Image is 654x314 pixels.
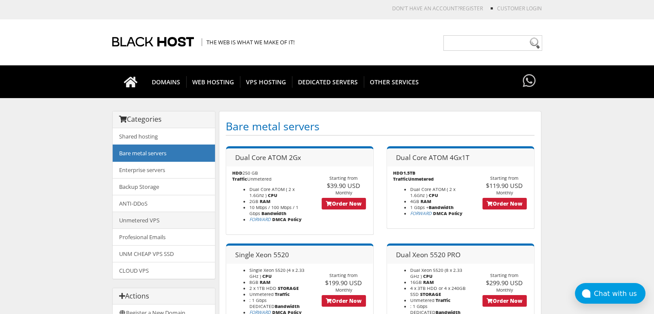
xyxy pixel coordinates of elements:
b: Bandwidth [429,204,454,210]
i: All abuse reports are forwarded [249,216,271,222]
span: $119.90 USD [486,181,523,190]
b: Bandwidth [261,210,286,216]
input: Need help? [443,35,542,51]
a: Order Now [322,295,366,307]
span: Single Xeon 5520 [235,250,289,259]
span: 2GB [249,198,258,204]
button: Chat with us [575,283,645,304]
a: DEDICATED SERVERS [292,65,364,98]
a: UNM CHEAP VPS SSD [113,245,215,262]
span: WEB HOSTING [186,76,240,88]
b: RAM [421,198,431,204]
i: All abuse reports are forwarded [410,210,432,216]
b: CPU [268,192,277,198]
a: Order Now [482,198,527,209]
a: Customer Login [497,5,542,12]
a: CLOUD VPS [113,262,215,279]
b: HDD [393,170,403,176]
a: Profesional Emails [113,228,215,246]
span: $199.90 USD [325,278,362,287]
b: CPU [423,273,433,279]
span: 16GB [410,279,422,285]
h3: Actions [119,292,209,300]
p: 1.5TB Unmetered [393,170,469,182]
span: OTHER SERVICES [364,76,425,88]
b: DMCA Policy [433,210,462,216]
a: REGISTER [460,5,483,12]
span: Dual Core ATOM ( 2 x 1.6Ghz ) [410,186,455,198]
b: CPU [429,192,438,198]
b: RAM [260,198,270,204]
span: 8GB [249,279,258,285]
b: Traffic [275,291,290,297]
li: : 1 Gbps DEDICATED [249,297,308,309]
b: RAM [423,279,434,285]
span: Dual Xeon 5520 (8 x 2.33 GHz ) [410,267,462,279]
a: WEB HOSTING [186,65,240,98]
a: Unmetered VPS [113,212,215,229]
span: Dual Core ATOM ( 2 x 1.6Ghz ) [249,186,295,198]
li: 1 Gbps + [410,204,469,210]
span: 4GB [410,198,419,204]
b: Traffic [436,297,451,303]
a: Have questions? [521,65,538,97]
a: Order Now [322,198,366,209]
a: Backup Storage [113,178,215,195]
span: VPS HOSTING [240,76,292,88]
b: HDD [232,170,243,176]
div: Starting from Monthly [314,175,373,196]
a: FORWARD [249,216,271,222]
b: STORAGE [420,291,441,297]
span: 4 x 3TB HDD or 4 x 240GB SSD [410,285,466,297]
b: Traffic [232,176,247,182]
b: STORAGE [278,285,299,291]
h1: Bare metal servers [226,118,534,135]
span: Dual Xeon 5520 PRO [396,250,461,259]
span: The Web is what we make of it! [202,38,295,46]
a: Go to homepage [115,65,146,98]
p: 250 GB Unmetered [232,170,308,182]
div: Starting from Monthly [475,175,534,196]
span: Unmetered [249,291,273,297]
span: $299.90 USD [486,278,523,287]
a: DOMAINS [146,65,187,98]
div: Starting from Monthly [314,272,373,293]
a: Shared hosting [113,128,215,145]
b: RAM [260,279,270,285]
span: $39.90 USD [327,181,360,190]
a: FORWARD [410,210,432,216]
div: Chat with us [594,289,645,298]
span: Dual Core ATOM 2Gx [235,153,301,162]
span: DEDICATED SERVERS [292,76,364,88]
b: CPU [262,273,272,279]
a: OTHER SERVICES [364,65,425,98]
div: Starting from Monthly [475,272,534,293]
b: DMCA Policy [272,216,301,222]
b: Bandwidth [275,303,300,309]
span: Unmetered [410,297,434,303]
span: DOMAINS [146,76,187,88]
a: Enterprise servers [113,161,215,179]
span: Single Xeon 5520 (4 x 2.33 GHz ) [249,267,304,279]
span: Dual Core ATOM 4Gx1T [396,153,470,162]
a: Bare metal servers [113,145,215,162]
span: 2 x 1TB HDD [249,285,276,291]
li: Don't have an account? [379,5,483,12]
a: Order Now [482,295,527,307]
a: VPS HOSTING [240,65,292,98]
a: ANTI-DDoS [113,195,215,212]
b: Traffic [393,176,408,182]
h3: Categories [119,116,209,123]
span: 10 Mbps / 100 Mbps / 1 Gbps [249,204,298,216]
